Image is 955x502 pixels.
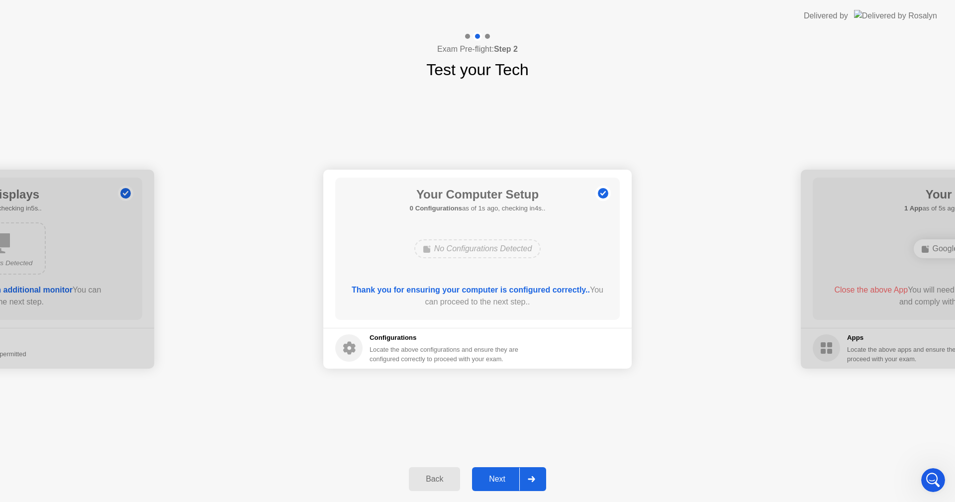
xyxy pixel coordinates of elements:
div: Or else you can do it from your task manager app also. [8,43,163,74]
div: Or else you can do it from your task manager app also. [16,49,155,68]
h4: Exam Pre-flight: [437,43,518,55]
h1: [PERSON_NAME] [48,5,113,12]
div: I hit the force close button again probably the 3rd time [44,89,183,108]
h5: as of 1s ago, checking in4s.. [410,203,546,213]
div: You can see a list of program that run in your computer so you can choose manually to close all o... [16,128,155,167]
div: omg I have task manager open but its in the task bar and when I click on it to make it big it dis... [36,223,191,313]
div: You can also close the [PERSON_NAME] application and restart it, so if happens again try to conta... [8,174,163,215]
div: No Configurations Detected [414,239,541,258]
div: I hit the force close button again probably the 3rd time [36,83,191,114]
div: Close [175,4,192,22]
div: You can proceed to the next step.. [350,284,606,308]
div: You can see a list of program that run in your computer so you can choose manually to close all o... [8,122,163,173]
div: omg I have task manager open but its in the task bar and when I click on it to make it big it dis... [44,229,183,307]
button: Gif picker [31,326,39,334]
h1: Your Computer Setup [410,186,546,203]
div: You can also close the [PERSON_NAME] application and restart it, so if happens again try to conta... [16,180,155,209]
iframe: Intercom live chat [921,468,945,492]
button: Upload attachment [47,326,55,334]
h1: Test your Tech [426,58,529,82]
div: Next [475,475,519,484]
div: Locate the above configurations and ensure they are configured correctly to proceed with your exam. [370,345,520,364]
div: Abdul says… [8,174,191,223]
button: Home [156,4,175,23]
b: Thank you for ensuring your computer is configured correctly.. [352,286,590,294]
b: 0 Configurations [410,204,462,212]
p: Active [48,12,68,22]
h5: Configurations [370,333,520,343]
div: Abdul says… [8,43,191,82]
button: Emoji picker [15,326,23,334]
div: Delivered by [804,10,848,22]
button: go back [6,4,25,23]
textarea: Message… [8,305,191,322]
button: Start recording [63,326,71,334]
button: Send a message… [171,322,187,338]
b: Step 2 [494,45,518,53]
button: Back [409,467,460,491]
div: Valencia says… [8,83,191,122]
div: Back [412,475,457,484]
div: Abdul says… [8,122,191,174]
div: Valencia says… [8,223,191,321]
button: Next [472,467,546,491]
img: Delivered by Rosalyn [854,10,937,21]
img: Profile image for Abdul [28,5,44,21]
